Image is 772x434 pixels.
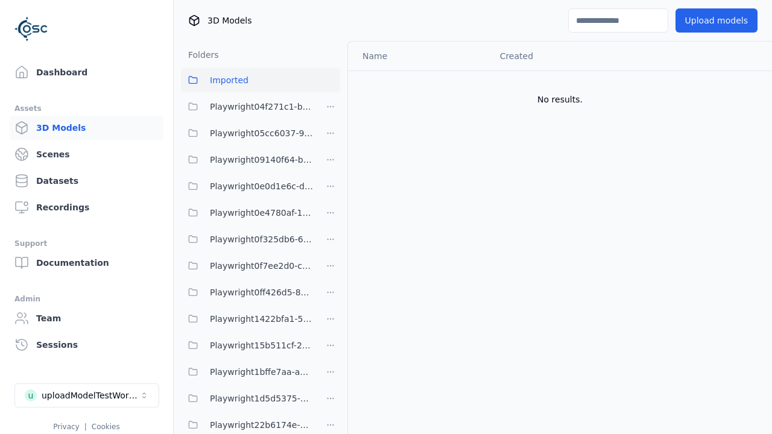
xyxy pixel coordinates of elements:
[10,116,163,140] a: 3D Models
[14,236,159,251] div: Support
[42,389,139,401] div: uploadModelTestWorkspace
[181,49,219,61] h3: Folders
[210,206,314,220] span: Playwright0e4780af-1c2a-492e-901c-6880da17528a
[10,60,163,84] a: Dashboard
[210,232,314,247] span: Playwright0f325db6-6c4b-4947-9a8f-f4487adedf2c
[210,418,314,432] span: Playwright22b6174e-55d1-406d-adb6-17e426fa5cd6
[181,227,314,251] button: Playwright0f325db6-6c4b-4947-9a8f-f4487adedf2c
[348,42,490,71] th: Name
[10,195,163,219] a: Recordings
[53,423,79,431] a: Privacy
[210,126,314,140] span: Playwright05cc6037-9b74-4704-86c6-3ffabbdece83
[10,251,163,275] a: Documentation
[210,259,314,273] span: Playwright0f7ee2d0-cebf-4840-a756-5a7a26222786
[207,14,252,27] span: 3D Models
[14,12,48,46] img: Logo
[10,333,163,357] a: Sessions
[210,312,314,326] span: Playwright1422bfa1-5065-45c6-98b3-ab75e32174d7
[181,333,314,357] button: Playwright15b511cf-2ce0-42d4-aab5-f050ff96fb05
[210,153,314,167] span: Playwright09140f64-bfed-4894-9ae1-f5b1e6c36039
[210,285,314,300] span: Playwright0ff426d5-887e-47ce-9e83-c6f549f6a63f
[210,391,314,406] span: Playwright1d5d5375-3fdd-4b0e-8fd8-21d261a2c03b
[181,148,314,172] button: Playwright09140f64-bfed-4894-9ae1-f5b1e6c36039
[84,423,87,431] span: |
[14,101,159,116] div: Assets
[490,42,636,71] th: Created
[210,179,314,193] span: Playwright0e0d1e6c-db5a-4244-b424-632341d2c1b4
[210,73,248,87] span: Imported
[181,121,314,145] button: Playwright05cc6037-9b74-4704-86c6-3ffabbdece83
[10,169,163,193] a: Datasets
[210,365,314,379] span: Playwright1bffe7aa-a2d6-48ff-926d-a47ed35bd152
[181,68,340,92] button: Imported
[10,142,163,166] a: Scenes
[348,71,772,128] td: No results.
[181,95,314,119] button: Playwright04f271c1-b936-458c-b5f6-36ca6337f11a
[181,254,314,278] button: Playwright0f7ee2d0-cebf-4840-a756-5a7a26222786
[181,174,314,198] button: Playwright0e0d1e6c-db5a-4244-b424-632341d2c1b4
[210,338,314,353] span: Playwright15b511cf-2ce0-42d4-aab5-f050ff96fb05
[181,386,314,410] button: Playwright1d5d5375-3fdd-4b0e-8fd8-21d261a2c03b
[181,360,314,384] button: Playwright1bffe7aa-a2d6-48ff-926d-a47ed35bd152
[181,280,314,304] button: Playwright0ff426d5-887e-47ce-9e83-c6f549f6a63f
[92,423,120,431] a: Cookies
[14,383,159,407] button: Select a workspace
[181,307,314,331] button: Playwright1422bfa1-5065-45c6-98b3-ab75e32174d7
[25,389,37,401] div: u
[675,8,758,33] button: Upload models
[181,201,314,225] button: Playwright0e4780af-1c2a-492e-901c-6880da17528a
[210,99,314,114] span: Playwright04f271c1-b936-458c-b5f6-36ca6337f11a
[10,306,163,330] a: Team
[14,292,159,306] div: Admin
